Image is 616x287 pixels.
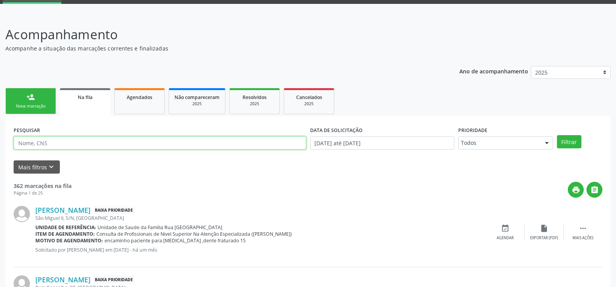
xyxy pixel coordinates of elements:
[579,224,587,233] i: 
[557,135,581,148] button: Filtrar
[35,275,91,284] a: [PERSON_NAME]
[14,190,72,197] div: Página 1 de 25
[243,94,267,101] span: Resolvidos
[235,101,274,107] div: 2025
[47,163,56,171] i: keyboard_arrow_down
[572,235,593,241] div: Mais ações
[568,182,584,198] button: print
[310,124,363,136] label: DATA DE SOLICITAÇÃO
[127,94,152,101] span: Agendados
[14,160,60,174] button: Mais filtroskeyboard_arrow_down
[590,186,599,194] i: 
[35,231,95,237] b: Item de agendamento:
[14,136,306,150] input: Nome, CNS
[93,206,134,214] span: Baixa Prioridade
[290,101,328,107] div: 2025
[175,101,220,107] div: 2025
[501,224,510,233] i: event_available
[35,215,486,221] div: São Miguel II, S/N, [GEOGRAPHIC_DATA]
[497,235,514,241] div: Agendar
[310,136,454,150] input: Selecione um intervalo
[296,94,322,101] span: Cancelados
[93,276,134,284] span: Baixa Prioridade
[5,25,429,44] p: Acompanhamento
[14,124,40,136] label: PESQUISAR
[26,93,35,101] div: person_add
[35,224,96,231] b: Unidade de referência:
[459,66,528,76] p: Ano de acompanhamento
[572,186,580,194] i: print
[540,224,548,233] i: insert_drive_file
[530,235,558,241] div: Exportar (PDF)
[175,94,220,101] span: Não compareceram
[458,124,487,136] label: Prioridade
[35,237,103,244] b: Motivo de agendamento:
[14,206,30,222] img: img
[461,139,537,147] span: Todos
[35,206,91,214] a: [PERSON_NAME]
[78,94,92,101] span: Na fila
[105,237,246,244] span: encaminho paciente para [MEDICAL_DATA] ,dente fraturado 15
[98,224,222,231] span: Unidade de Saude da Familia Rua [GEOGRAPHIC_DATA]
[96,231,292,237] span: Consulta de Profissionais de Nivel Superior Na Atenção Especializada ([PERSON_NAME])
[586,182,602,198] button: 
[35,247,486,253] p: Solicitado por [PERSON_NAME] em [DATE] - há um mês
[14,182,72,190] strong: 362 marcações na fila
[5,44,429,52] p: Acompanhe a situação das marcações correntes e finalizadas
[11,103,50,109] div: Nova marcação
